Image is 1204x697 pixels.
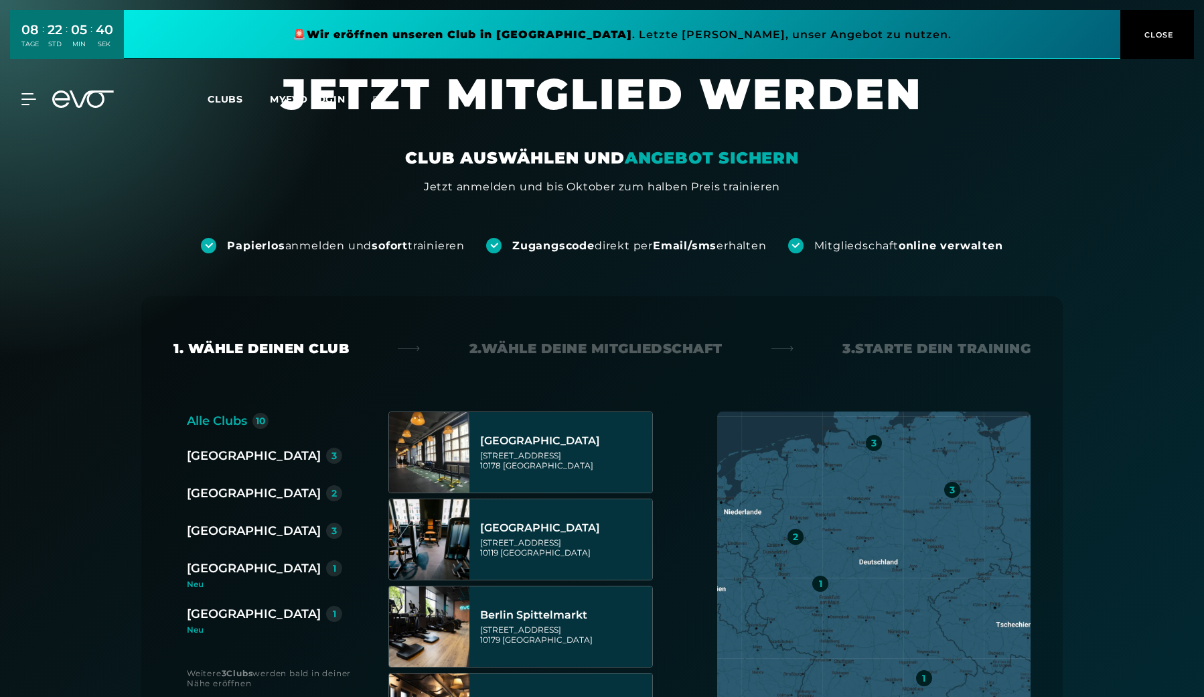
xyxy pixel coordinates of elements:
div: 08 [21,20,39,40]
div: 2 [793,532,798,542]
div: 1 [819,579,822,588]
div: Jetzt anmelden und bis Oktober zum halben Preis trainieren [424,179,780,195]
strong: Email/sms [653,239,717,252]
div: 3 [950,485,955,495]
div: 2. Wähle deine Mitgliedschaft [469,339,723,358]
div: Mitgliedschaft [814,239,1003,253]
div: : [66,21,68,57]
div: STD [48,40,62,49]
div: 3. Starte dein Training [842,339,1031,358]
div: Neu [187,580,353,588]
div: TAGE [21,40,39,49]
strong: Papierlos [227,239,285,252]
div: [GEOGRAPHIC_DATA] [480,521,648,535]
div: Neu [187,626,342,634]
div: [GEOGRAPHIC_DATA] [187,605,321,623]
span: Clubs [208,93,243,105]
button: CLOSE [1120,10,1194,59]
div: 22 [48,20,62,40]
div: [GEOGRAPHIC_DATA] [187,484,321,503]
div: [STREET_ADDRESS] 10178 [GEOGRAPHIC_DATA] [480,450,648,470]
div: [GEOGRAPHIC_DATA] [187,446,321,465]
div: 3 [331,526,337,535]
div: Berlin Spittelmarkt [480,609,648,622]
img: Berlin Rosenthaler Platz [389,499,469,580]
div: [GEOGRAPHIC_DATA] [187,521,321,540]
div: 1 [333,609,336,619]
div: : [90,21,92,57]
div: Weitere werden bald in deiner Nähe eröffnen [187,668,362,688]
div: Alle Clubs [187,411,247,430]
a: MYEVO LOGIN [270,93,346,105]
div: [STREET_ADDRESS] 10179 [GEOGRAPHIC_DATA] [480,625,648,645]
div: MIN [71,40,87,49]
div: [GEOGRAPHIC_DATA] [480,434,648,448]
div: 1 [922,674,925,683]
div: CLUB AUSWÄHLEN UND [405,147,798,169]
strong: online verwalten [899,239,1003,252]
div: 3 [331,451,337,460]
a: Clubs [208,92,270,105]
div: anmelden und trainieren [227,239,465,253]
div: 10 [256,416,266,426]
div: SEK [96,40,113,49]
img: Berlin Alexanderplatz [389,412,469,493]
div: : [42,21,44,57]
div: 1. Wähle deinen Club [173,339,349,358]
strong: sofort [372,239,408,252]
strong: Clubs [226,668,252,678]
strong: 3 [222,668,227,678]
div: 1 [333,564,336,573]
div: [GEOGRAPHIC_DATA] [187,559,321,578]
img: Berlin Spittelmarkt [389,586,469,667]
div: direkt per erhalten [512,239,766,253]
span: CLOSE [1141,29,1174,41]
span: en [372,93,387,105]
div: 05 [71,20,87,40]
div: 2 [331,489,337,498]
div: 3 [871,438,877,448]
div: [STREET_ADDRESS] 10119 [GEOGRAPHIC_DATA] [480,537,648,558]
a: en [372,92,403,107]
em: ANGEBOT SICHERN [625,148,799,168]
strong: Zugangscode [512,239,595,252]
div: 40 [96,20,113,40]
